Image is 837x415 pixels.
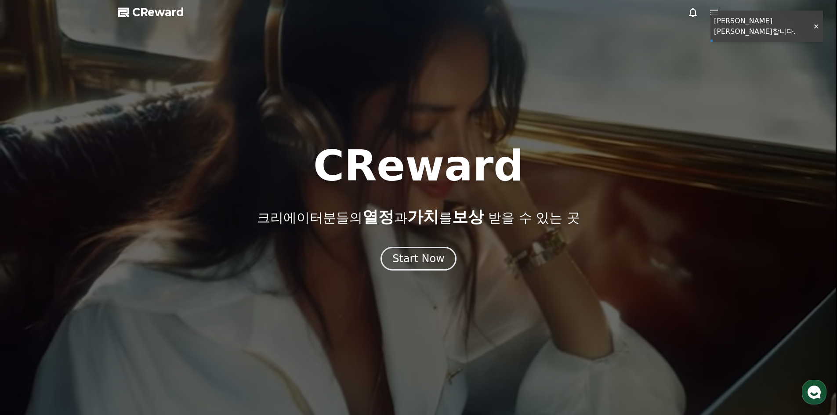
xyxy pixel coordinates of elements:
span: 설정 [136,292,146,299]
div: Start Now [392,252,445,266]
a: CReward [118,5,184,19]
h1: CReward [313,145,524,187]
p: 크리에이터분들의 과 를 받을 수 있는 곳 [257,208,580,226]
a: 설정 [113,278,169,300]
a: 홈 [3,278,58,300]
span: 보상 [452,208,484,226]
button: Start Now [380,247,457,271]
a: Start Now [380,256,457,264]
span: 가치 [407,208,439,226]
span: 대화 [80,292,91,299]
span: 열정 [362,208,394,226]
span: CReward [132,5,184,19]
a: 대화 [58,278,113,300]
span: 홈 [28,292,33,299]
